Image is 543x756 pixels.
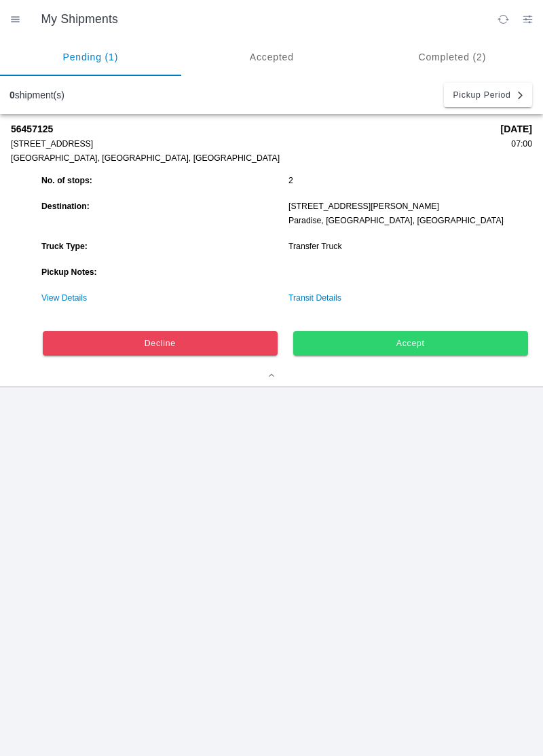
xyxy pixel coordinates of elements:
[501,139,532,149] div: 07:00
[41,202,90,211] strong: Destination:
[11,139,491,149] div: [STREET_ADDRESS]
[362,38,543,76] ion-segment-button: Completed (2)
[11,153,491,163] div: [GEOGRAPHIC_DATA], [GEOGRAPHIC_DATA], [GEOGRAPHIC_DATA]
[285,172,532,189] ion-col: 2
[285,238,532,254] ion-col: Transfer Truck
[288,202,529,211] div: [STREET_ADDRESS][PERSON_NAME]
[288,216,529,225] div: Paradise, [GEOGRAPHIC_DATA], [GEOGRAPHIC_DATA]
[10,90,15,100] b: 0
[41,267,97,277] strong: Pickup Notes:
[28,12,491,26] ion-title: My Shipments
[41,293,87,303] a: View Details
[453,91,510,99] span: Pickup Period
[41,176,92,185] strong: No. of stops:
[11,124,491,134] strong: 56457125
[10,90,64,100] div: shipment(s)
[181,38,362,76] ion-segment-button: Accepted
[41,242,88,251] strong: Truck Type:
[43,331,278,356] ion-button: Decline
[288,293,341,303] a: Transit Details
[293,331,528,356] ion-button: Accept
[501,124,532,134] strong: [DATE]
